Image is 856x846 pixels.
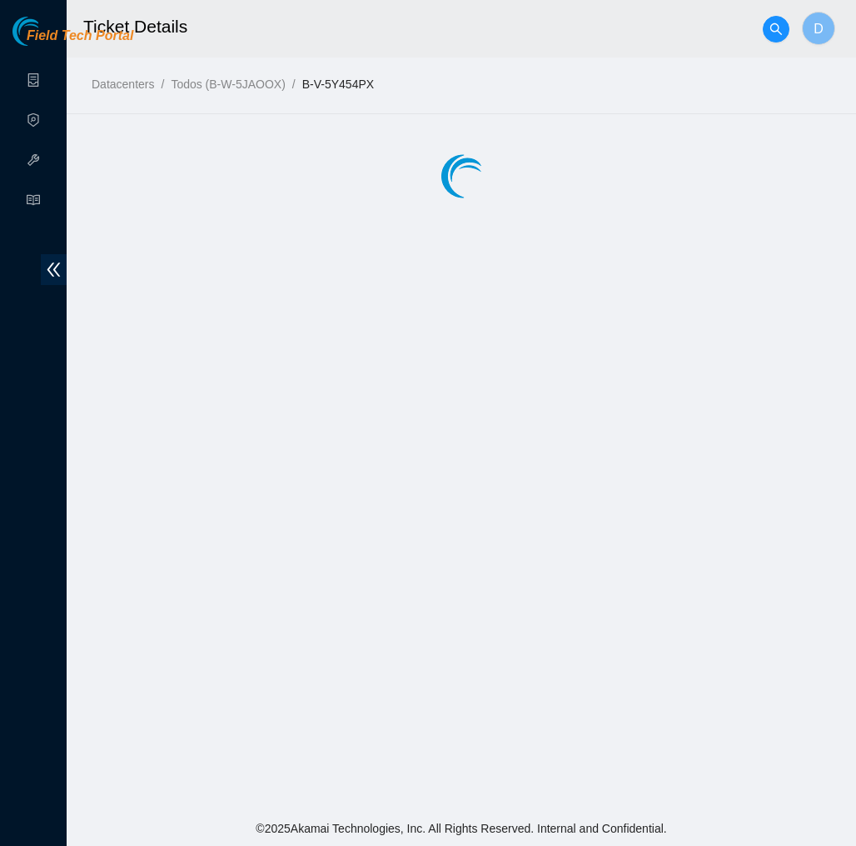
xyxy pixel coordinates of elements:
[27,28,133,44] span: Field Tech Portal
[12,17,84,46] img: Akamai Technologies
[292,78,296,91] span: /
[92,78,154,91] a: Datacenters
[302,78,374,91] a: B-V-5Y454PX
[12,30,133,52] a: Akamai TechnologiesField Tech Portal
[67,811,856,846] footer: © 2025 Akamai Technologies, Inc. All Rights Reserved. Internal and Confidential.
[764,23,789,36] span: search
[171,78,285,91] a: Todos (B-W-5JAOOX)
[41,254,67,285] span: double-left
[161,78,164,91] span: /
[802,12,835,45] button: D
[814,18,824,39] span: D
[763,16,789,43] button: search
[27,186,40,219] span: read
